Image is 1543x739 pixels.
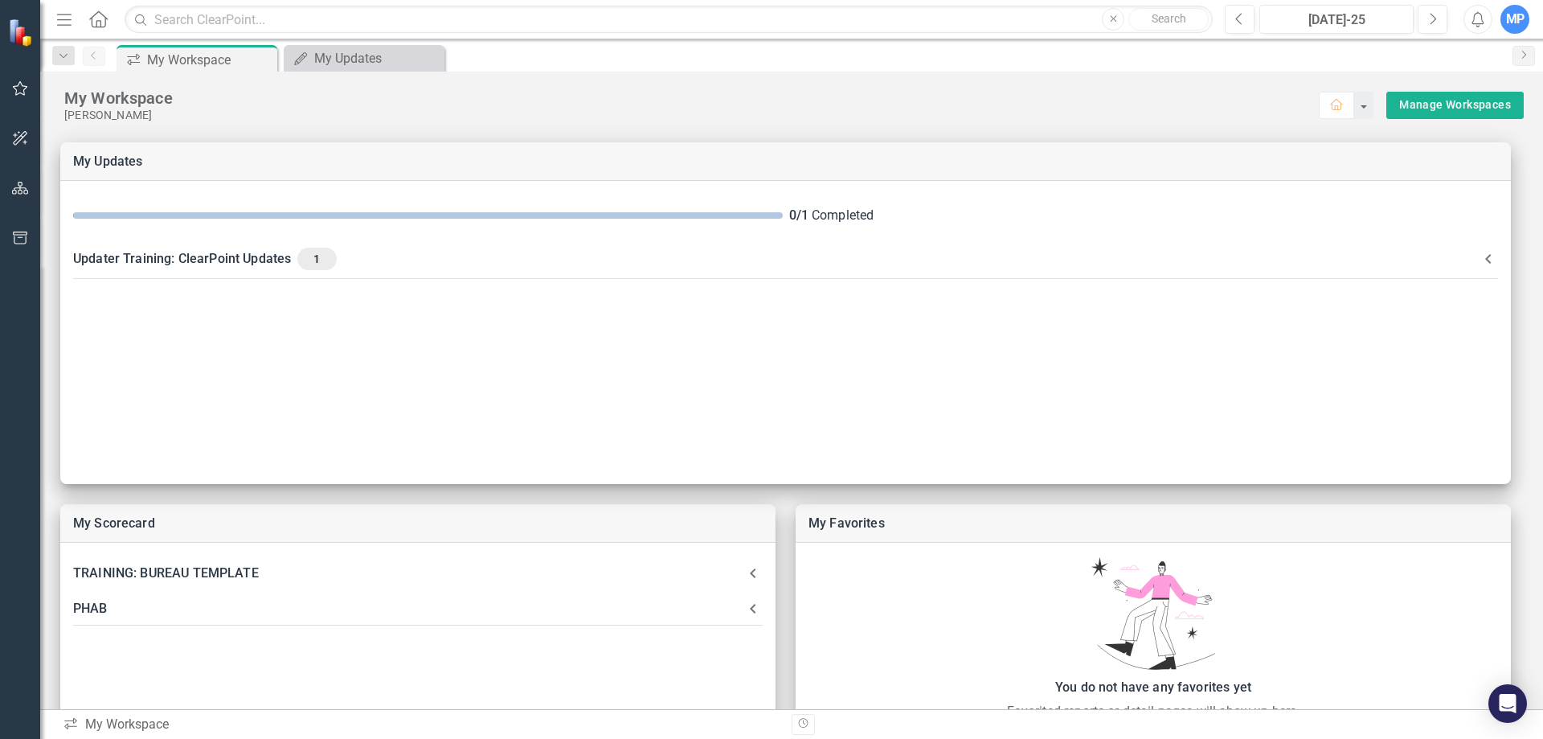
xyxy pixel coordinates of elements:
img: ClearPoint Strategy [8,18,36,47]
div: My Updates [314,48,440,68]
input: Search ClearPoint... [125,6,1213,34]
div: PHAB [60,591,776,626]
a: Manage Workspaces [1399,95,1511,115]
a: My Favorites [808,515,885,531]
div: [DATE]-25 [1265,10,1408,30]
span: Search [1152,12,1186,25]
button: MP [1500,5,1529,34]
div: Completed [789,207,1499,225]
div: Open Intercom Messenger [1488,684,1527,723]
div: Updater Training: ClearPoint Updates [73,248,1479,270]
div: [PERSON_NAME] [64,109,1319,122]
div: TRAINING: BUREAU TEMPLATE [60,556,776,591]
div: My Workspace [64,88,1319,109]
div: 0 / 1 [789,207,808,225]
div: You do not have any favorites yet [804,676,1503,699]
div: TRAINING: BUREAU TEMPLATE [73,562,743,585]
div: Favorited reports or detail pages will show up here. [804,702,1503,721]
button: [DATE]-25 [1259,5,1414,34]
div: split button [1386,92,1524,119]
button: Manage Workspaces [1386,92,1524,119]
div: My Workspace [63,716,780,734]
button: Search [1128,8,1209,31]
span: 1 [304,252,329,266]
a: My Updates [288,48,440,68]
div: PHAB [73,597,743,620]
a: My Scorecard [73,515,155,531]
div: Updater Training: ClearPoint Updates1 [60,238,1511,280]
div: My Workspace [147,50,273,70]
a: My Updates [73,154,143,169]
